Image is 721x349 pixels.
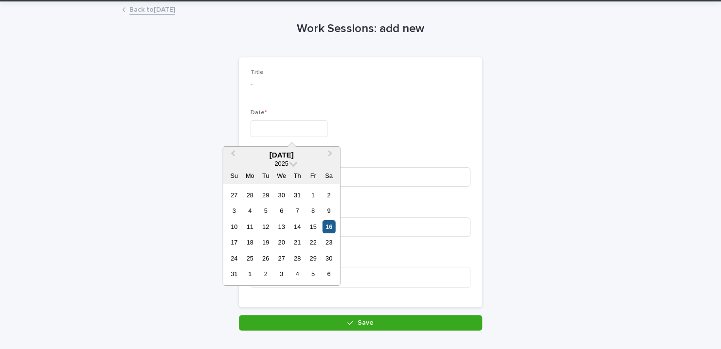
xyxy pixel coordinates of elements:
[243,220,256,233] div: Choose Monday, August 11th, 2025
[243,267,256,280] div: Choose Monday, September 1st, 2025
[243,204,256,217] div: Choose Monday, August 4th, 2025
[322,267,335,280] div: Choose Saturday, September 6th, 2025
[224,148,240,163] button: Previous Month
[243,169,256,182] div: Mo
[228,267,241,280] div: Choose Sunday, August 31st, 2025
[290,267,304,280] div: Choose Thursday, September 4th, 2025
[129,3,175,15] a: Back to[DATE]
[259,236,272,249] div: Choose Tuesday, August 19th, 2025
[306,267,320,280] div: Choose Friday, September 5th, 2025
[275,169,288,182] div: We
[228,252,241,265] div: Choose Sunday, August 24th, 2025
[243,252,256,265] div: Choose Monday, August 25th, 2025
[259,204,272,217] div: Choose Tuesday, August 5th, 2025
[290,220,304,233] div: Choose Thursday, August 14th, 2025
[290,189,304,202] div: Choose Thursday, July 31st, 2025
[275,267,288,280] div: Choose Wednesday, September 3rd, 2025
[259,220,272,233] div: Choose Tuesday, August 12th, 2025
[275,204,288,217] div: Choose Wednesday, August 6th, 2025
[228,169,241,182] div: Su
[322,220,335,233] div: Choose Saturday, August 16th, 2025
[239,22,482,36] h1: Work Sessions: add new
[306,236,320,249] div: Choose Friday, August 22nd, 2025
[290,236,304,249] div: Choose Thursday, August 21st, 2025
[306,220,320,233] div: Choose Friday, August 15th, 2025
[251,110,267,116] span: Date
[324,148,339,163] button: Next Month
[239,315,482,331] button: Save
[290,252,304,265] div: Choose Thursday, August 28th, 2025
[243,236,256,249] div: Choose Monday, August 18th, 2025
[223,151,340,159] div: [DATE]
[226,187,337,282] div: month 2025-08
[259,169,272,182] div: Tu
[322,252,335,265] div: Choose Saturday, August 30th, 2025
[243,189,256,202] div: Choose Monday, July 28th, 2025
[275,252,288,265] div: Choose Wednesday, August 27th, 2025
[275,189,288,202] div: Choose Wednesday, July 30th, 2025
[228,204,241,217] div: Choose Sunday, August 3rd, 2025
[306,169,320,182] div: Fr
[322,169,335,182] div: Sa
[306,252,320,265] div: Choose Friday, August 29th, 2025
[259,267,272,280] div: Choose Tuesday, September 2nd, 2025
[290,204,304,217] div: Choose Thursday, August 7th, 2025
[274,160,288,167] span: 2025
[228,189,241,202] div: Choose Sunday, July 27th, 2025
[251,70,264,75] span: Title
[275,236,288,249] div: Choose Wednesday, August 20th, 2025
[322,236,335,249] div: Choose Saturday, August 23rd, 2025
[322,189,335,202] div: Choose Saturday, August 2nd, 2025
[251,80,470,90] p: -
[290,169,304,182] div: Th
[358,319,374,326] span: Save
[275,220,288,233] div: Choose Wednesday, August 13th, 2025
[306,189,320,202] div: Choose Friday, August 1st, 2025
[259,252,272,265] div: Choose Tuesday, August 26th, 2025
[322,204,335,217] div: Choose Saturday, August 9th, 2025
[228,220,241,233] div: Choose Sunday, August 10th, 2025
[306,204,320,217] div: Choose Friday, August 8th, 2025
[259,189,272,202] div: Choose Tuesday, July 29th, 2025
[228,236,241,249] div: Choose Sunday, August 17th, 2025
